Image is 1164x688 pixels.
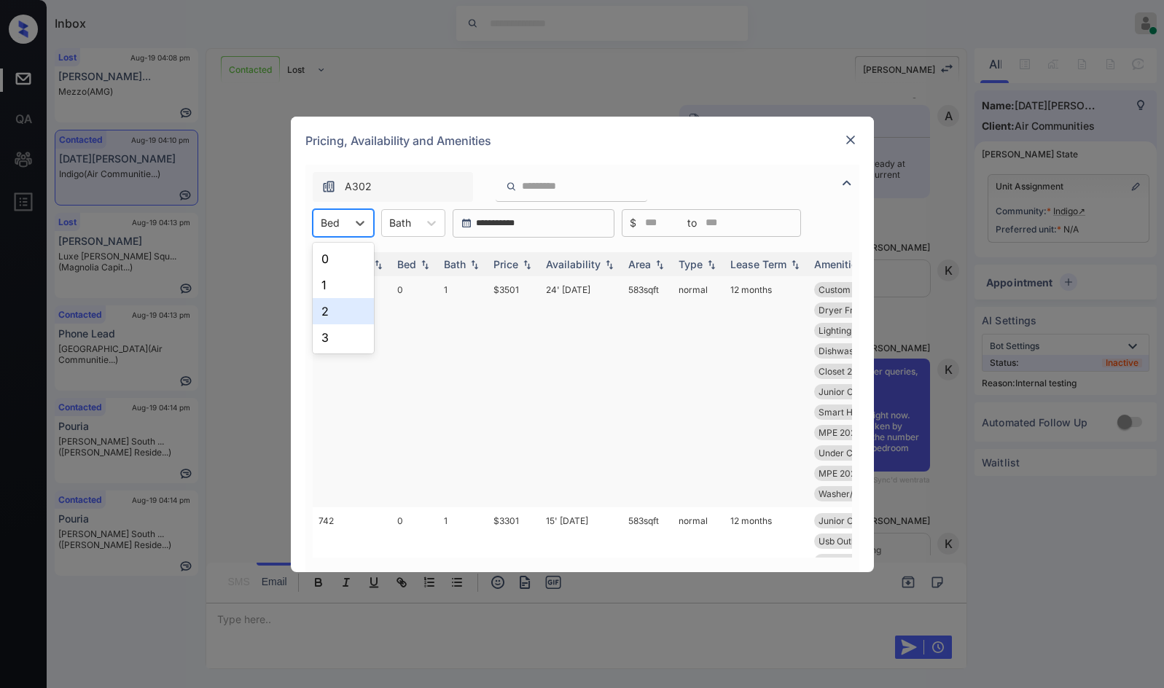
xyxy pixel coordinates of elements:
img: close [843,133,858,147]
div: Area [628,258,651,270]
td: normal [673,276,724,507]
td: $3501 [488,276,540,507]
div: Amenities [814,258,863,270]
td: 583 sqft [622,276,673,507]
div: Availability [546,258,601,270]
span: Dishwasher [819,345,867,356]
img: sorting [704,259,719,269]
span: Usb Outlet [819,536,862,547]
span: $ [630,215,636,231]
div: 1 [313,272,374,298]
span: Junior One Bedr... [819,515,891,526]
img: sorting [652,259,667,269]
img: icon-zuma [321,179,336,194]
span: to [687,215,697,231]
span: MPE 2023 Pool F... [819,427,895,438]
img: sorting [371,259,386,269]
img: sorting [602,259,617,269]
span: Custom Californ... [819,284,892,295]
img: sorting [788,259,802,269]
td: 1035 [313,276,391,507]
div: Price [493,258,518,270]
td: 0 [391,276,438,507]
img: icon-zuma [506,180,517,193]
img: sorting [467,259,482,269]
span: Garbage disposa... [819,556,894,567]
span: Dryer Front Loa... [819,305,891,316]
img: sorting [418,259,432,269]
td: 24' [DATE] [540,276,622,507]
div: Bed [397,258,416,270]
span: Closet 2014 [819,366,867,377]
div: 2 [313,298,374,324]
span: Smart Home Door... [819,407,899,418]
div: Type [679,258,703,270]
span: Junior One Bedr... [819,386,891,397]
div: Bath [444,258,466,270]
div: Pricing, Availability and Amenities [291,117,874,165]
img: sorting [520,259,534,269]
span: A302 [345,179,372,195]
span: MPE 2025 Lobby,... [819,468,897,479]
span: Washer/Dryer 20... [819,488,897,499]
div: 0 [313,246,374,272]
span: Under Cabinet L... [819,447,892,458]
td: 12 months [724,276,808,507]
img: icon-zuma [838,174,856,192]
div: Lease Term [730,258,786,270]
td: 1 [438,276,488,507]
span: Lighting Recess... [819,325,890,336]
div: 3 [313,324,374,351]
